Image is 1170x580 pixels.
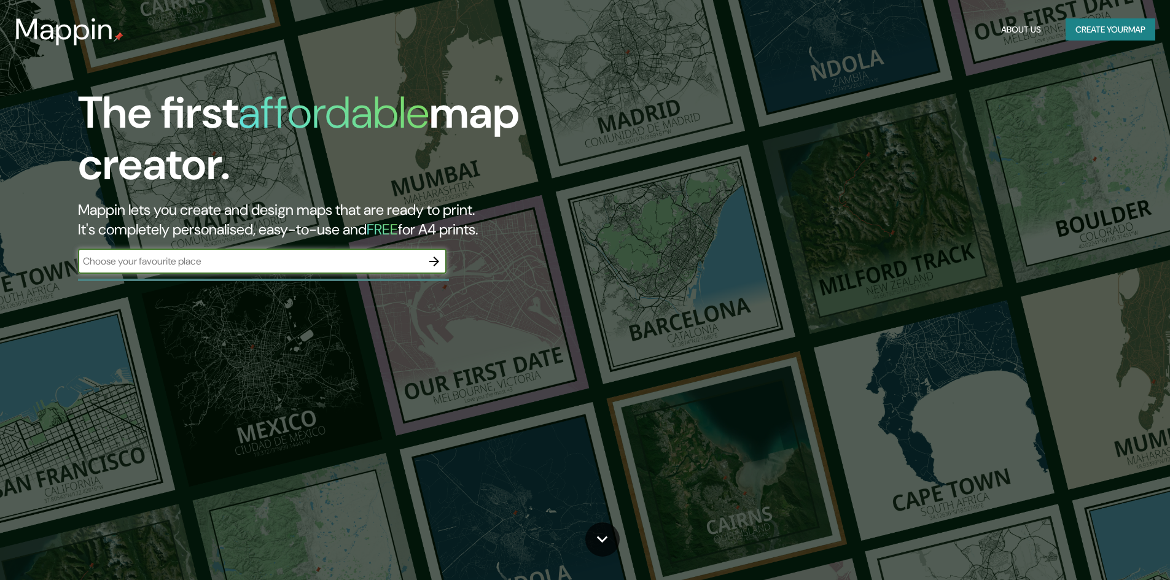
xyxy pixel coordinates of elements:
button: Create yourmap [1066,18,1155,41]
h1: affordable [238,84,429,141]
h2: Mappin lets you create and design maps that are ready to print. It's completely personalised, eas... [78,200,663,239]
input: Choose your favourite place [78,254,422,268]
img: mappin-pin [114,32,123,42]
h1: The first map creator. [78,87,663,200]
h5: FREE [367,220,398,239]
h3: Mappin [15,12,114,47]
button: About Us [996,18,1046,41]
